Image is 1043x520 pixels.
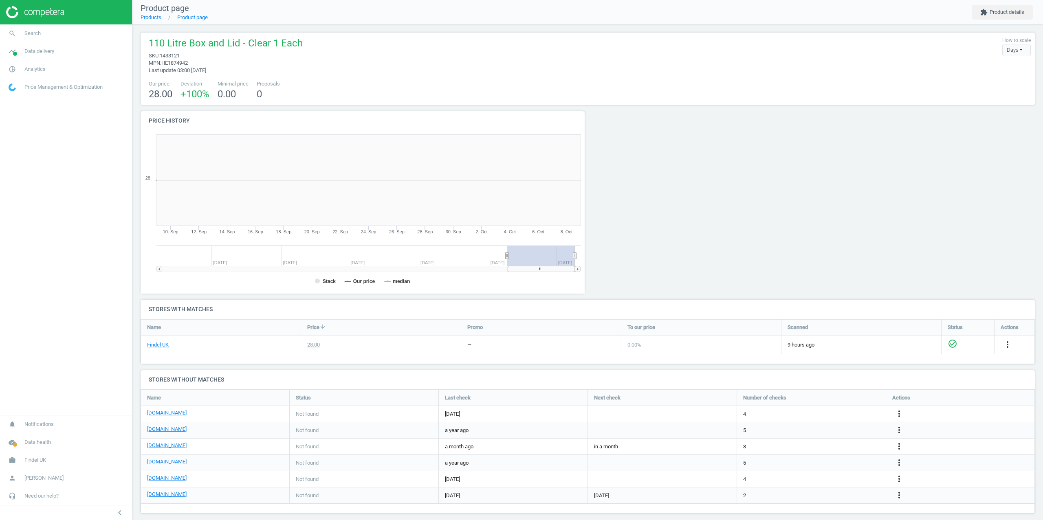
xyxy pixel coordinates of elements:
i: timeline [4,44,20,59]
span: mpn : [149,60,161,66]
span: Last check [445,394,471,402]
span: Scanned [788,324,808,331]
i: headset_mic [4,488,20,504]
tspan: 22. Sep [332,229,348,234]
i: more_vert [894,474,904,484]
span: 5 [743,459,746,467]
span: Actions [1001,324,1019,331]
a: [DOMAIN_NAME] [147,442,187,449]
span: Minimal price [218,80,249,88]
button: more_vert [894,409,904,419]
span: a year ago [445,427,581,434]
a: Product page [177,14,208,20]
span: Need our help? [24,492,59,500]
a: [DOMAIN_NAME] [147,409,187,417]
div: 28.00 [307,341,320,349]
tspan: 26. Sep [389,229,405,234]
span: 0.00 % [627,342,641,348]
tspan: 2. Oct [475,229,487,234]
a: [DOMAIN_NAME] [147,491,187,498]
i: person [4,470,20,486]
span: Not found [296,492,319,499]
h4: Price history [141,111,585,130]
tspan: 4. Oct [504,229,516,234]
a: [DOMAIN_NAME] [147,458,187,465]
span: Not found [296,459,319,467]
span: Product page [141,3,189,13]
span: Status [296,394,311,402]
span: Search [24,30,41,37]
i: search [4,26,20,41]
tspan: 6. Oct [532,229,544,234]
button: more_vert [894,490,904,501]
i: more_vert [894,441,904,451]
span: Status [948,324,963,331]
span: a year ago [445,459,581,467]
i: more_vert [1003,340,1012,349]
button: chevron_left [110,507,130,518]
span: 28.00 [149,88,172,100]
button: more_vert [894,474,904,485]
h4: Stores without matches [141,370,1035,389]
span: Not found [296,476,319,483]
button: more_vert [894,425,904,436]
span: Price Management & Optimization [24,83,103,91]
span: Proposals [257,80,280,88]
span: 4 [743,410,746,418]
a: Products [141,14,161,20]
button: more_vert [894,458,904,468]
button: extensionProduct details [972,5,1033,20]
h4: Stores with matches [141,300,1035,319]
span: Name [147,394,161,402]
span: Price [307,324,319,331]
span: 3 [743,443,746,450]
span: Data delivery [24,48,54,55]
img: ajHJNr6hYgQAAAAASUVORK5CYII= [6,6,64,18]
span: Not found [296,427,319,434]
span: Next check [594,394,621,402]
span: Our price [149,80,172,88]
tspan: 20. Sep [304,229,320,234]
span: [DATE] [445,492,581,499]
span: Analytics [24,66,46,73]
span: 5 [743,427,746,434]
span: HE1874942 [161,60,188,66]
tspan: 30. Sep [446,229,461,234]
button: more_vert [1003,340,1012,350]
span: Actions [892,394,910,402]
span: 1433121 [160,53,180,59]
span: Number of checks [743,394,786,402]
text: 28 [145,176,150,180]
span: Not found [296,410,319,418]
span: 9 hours ago [788,341,935,349]
tspan: 24. Sep [361,229,376,234]
span: 0 [257,88,262,100]
span: Findel UK [24,456,46,464]
span: [DATE] [594,492,609,499]
span: Deviation [180,80,209,88]
tspan: 8. Oct [561,229,572,234]
i: notifications [4,417,20,432]
a: Findel UK [147,341,169,349]
span: [DATE] [445,476,581,483]
div: Days [1002,44,1031,56]
span: 4 [743,476,746,483]
img: wGWNvw8QSZomAAAAABJRU5ErkJggg== [9,83,16,91]
i: more_vert [894,490,904,500]
button: more_vert [894,441,904,452]
span: 0.00 [218,88,236,100]
i: arrow_downward [319,323,326,330]
i: work [4,452,20,468]
tspan: 10. Sep [163,229,178,234]
span: +100 % [180,88,209,100]
span: [DATE] [445,410,581,418]
a: [DOMAIN_NAME] [147,474,187,482]
i: extension [980,9,988,16]
span: To our price [627,324,655,331]
tspan: 18. Sep [276,229,291,234]
span: Promo [467,324,483,331]
tspan: 14. Sep [220,229,235,234]
i: cloud_done [4,434,20,450]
